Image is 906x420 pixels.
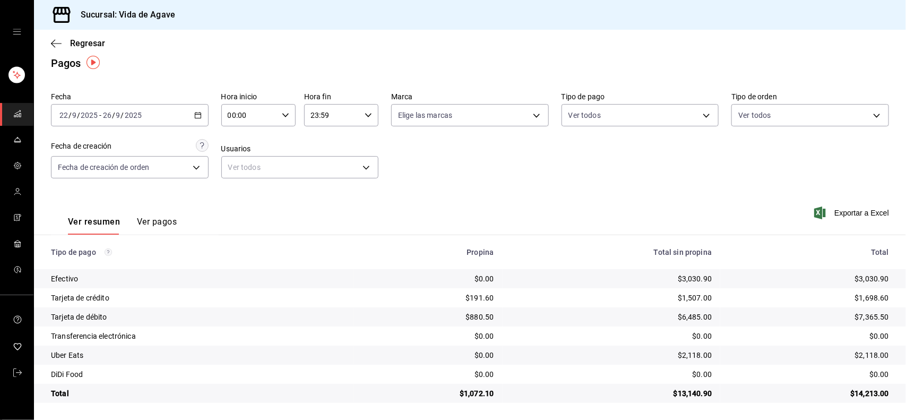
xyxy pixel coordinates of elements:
[68,217,120,235] button: Ver resumen
[363,293,494,303] div: $191.60
[13,28,21,36] button: open drawer
[99,111,101,119] span: -
[363,312,494,322] div: $880.50
[363,350,494,361] div: $0.00
[59,111,68,119] input: --
[511,293,712,303] div: $1,507.00
[729,273,889,284] div: $3,030.90
[363,273,494,284] div: $0.00
[68,111,72,119] span: /
[363,331,494,341] div: $0.00
[511,312,712,322] div: $6,485.00
[511,273,712,284] div: $3,030.90
[51,331,346,341] div: Transferencia electrónica
[729,388,889,399] div: $14,213.00
[121,111,124,119] span: /
[221,145,379,153] label: Usuarios
[738,110,771,121] span: Ver todos
[51,55,81,71] div: Pagos
[363,248,494,256] div: Propina
[221,93,296,101] label: Hora inicio
[729,350,889,361] div: $2,118.00
[68,217,177,235] div: navigation tabs
[116,111,121,119] input: --
[51,273,346,284] div: Efectivo
[87,56,100,69] img: Tooltip marker
[363,369,494,380] div: $0.00
[51,350,346,361] div: Uber Eats
[105,248,112,256] svg: Los pagos realizados con Pay y otras terminales son montos brutos.
[51,369,346,380] div: DiDi Food
[102,111,112,119] input: --
[511,369,712,380] div: $0.00
[80,111,98,119] input: ----
[511,248,712,256] div: Total sin propina
[391,93,549,101] label: Marca
[58,162,149,173] span: Fecha de creación de orden
[112,111,115,119] span: /
[137,217,177,235] button: Ver pagos
[729,331,889,341] div: $0.00
[729,248,889,256] div: Total
[729,293,889,303] div: $1,698.60
[304,93,378,101] label: Hora fin
[70,38,105,48] span: Regresar
[77,111,80,119] span: /
[72,111,77,119] input: --
[729,312,889,322] div: $7,365.50
[729,369,889,380] div: $0.00
[816,207,889,219] button: Exportar a Excel
[511,350,712,361] div: $2,118.00
[398,110,452,121] span: Elige las marcas
[363,388,494,399] div: $1,072.10
[72,8,175,21] h3: Sucursal: Vida de Agave
[51,293,346,303] div: Tarjeta de crédito
[568,110,601,121] span: Ver todos
[221,156,379,178] div: Ver todos
[731,93,889,101] label: Tipo de orden
[51,388,346,399] div: Total
[51,312,346,322] div: Tarjeta de débito
[51,248,346,256] div: Tipo de pago
[51,38,105,48] button: Regresar
[562,93,719,101] label: Tipo de pago
[51,93,209,101] label: Fecha
[511,388,712,399] div: $13,140.90
[124,111,142,119] input: ----
[51,141,111,152] div: Fecha de creación
[511,331,712,341] div: $0.00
